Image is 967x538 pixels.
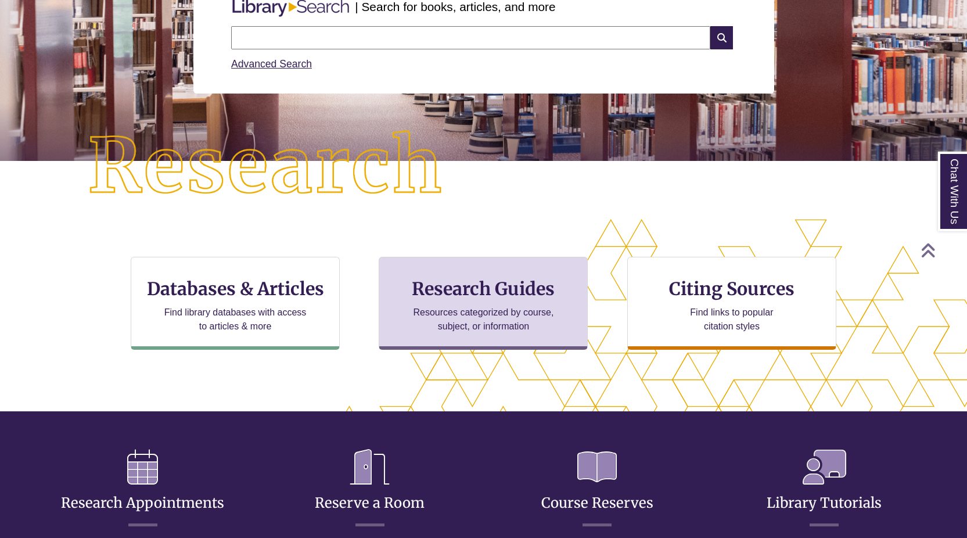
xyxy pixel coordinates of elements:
[160,306,311,333] p: Find library databases with access to articles & more
[408,306,559,333] p: Resources categorized by course, subject, or information
[675,306,788,333] p: Find links to popular citation styles
[231,58,312,70] a: Advanced Search
[389,278,578,300] h3: Research Guides
[661,278,803,300] h3: Citing Sources
[710,26,732,49] i: Search
[48,91,483,242] img: Research
[767,466,882,512] a: Library Tutorials
[921,242,964,258] a: Back to Top
[541,466,653,512] a: Course Reserves
[141,278,330,300] h3: Databases & Articles
[131,257,340,350] a: Databases & Articles Find library databases with access to articles & more
[61,466,224,512] a: Research Appointments
[627,257,836,350] a: Citing Sources Find links to popular citation styles
[315,466,425,512] a: Reserve a Room
[379,257,588,350] a: Research Guides Resources categorized by course, subject, or information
